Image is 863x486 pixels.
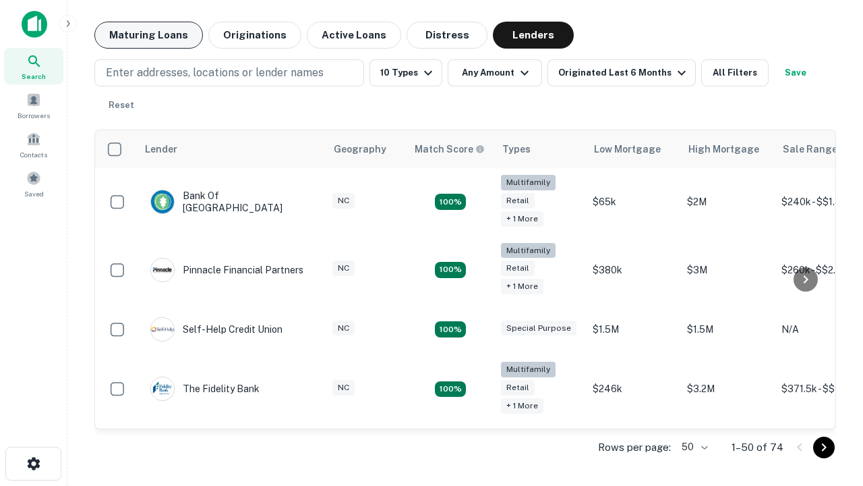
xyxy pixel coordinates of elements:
[151,377,174,400] img: picture
[150,258,303,282] div: Pinnacle Financial Partners
[137,130,326,168] th: Lender
[796,335,863,400] iframe: Chat Widget
[676,437,710,457] div: 50
[407,22,487,49] button: Distress
[369,59,442,86] button: 10 Types
[501,380,535,396] div: Retail
[334,141,386,157] div: Geography
[145,141,177,157] div: Lender
[4,126,63,163] a: Contacts
[208,22,301,49] button: Originations
[435,321,466,337] div: Matching Properties: 11, hasApolloMatch: undefined
[435,194,466,210] div: Matching Properties: 17, hasApolloMatch: undefined
[22,71,46,82] span: Search
[701,59,769,86] button: All Filters
[586,355,680,423] td: $246k
[586,130,680,168] th: Low Mortgage
[598,439,671,456] p: Rows per page:
[151,259,174,281] img: picture
[501,279,543,294] div: + 1 more
[20,149,47,160] span: Contacts
[4,48,63,84] a: Search
[332,261,355,276] div: NC
[407,130,494,168] th: Capitalize uses an advanced AI algorithm to match your search with the best lender. The match sco...
[680,236,775,304] td: $3M
[501,362,556,377] div: Multifamily
[501,398,543,414] div: + 1 more
[150,190,312,214] div: Bank Of [GEOGRAPHIC_DATA]
[586,168,680,236] td: $65k
[150,377,260,401] div: The Fidelity Bank
[18,110,50,121] span: Borrowers
[332,193,355,209] div: NC
[547,59,696,86] button: Originated Last 6 Months
[4,165,63,202] a: Saved
[501,321,576,336] div: Special Purpose
[448,59,542,86] button: Any Amount
[435,262,466,278] div: Matching Properties: 17, hasApolloMatch: undefined
[680,130,775,168] th: High Mortgage
[106,65,324,81] p: Enter addresses, locations or lender names
[415,142,482,157] h6: Match Score
[494,130,586,168] th: Types
[732,439,783,456] p: 1–50 of 74
[435,381,466,398] div: Matching Properties: 10, hasApolloMatch: undefined
[594,141,661,157] div: Low Mortgage
[151,190,174,213] img: picture
[24,188,44,199] span: Saved
[774,59,817,86] button: Save your search to get updates of matches that match your search criteria.
[4,87,63,124] a: Borrowers
[680,355,775,423] td: $3.2M
[688,141,759,157] div: High Mortgage
[501,193,535,209] div: Retail
[501,175,556,190] div: Multifamily
[493,22,574,49] button: Lenders
[307,22,401,49] button: Active Loans
[586,304,680,355] td: $1.5M
[100,92,143,119] button: Reset
[586,236,680,304] td: $380k
[22,11,47,38] img: capitalize-icon.png
[558,65,690,81] div: Originated Last 6 Months
[501,261,535,276] div: Retail
[332,380,355,396] div: NC
[680,168,775,236] td: $2M
[94,22,203,49] button: Maturing Loans
[326,130,407,168] th: Geography
[501,211,543,227] div: + 1 more
[415,142,485,157] div: Capitalize uses an advanced AI algorithm to match your search with the best lender. The match sco...
[150,317,282,342] div: Self-help Credit Union
[502,141,531,157] div: Types
[332,321,355,336] div: NC
[813,437,835,458] button: Go to next page
[501,243,556,259] div: Multifamily
[783,141,837,157] div: Sale Range
[151,318,174,341] img: picture
[680,304,775,355] td: $1.5M
[94,59,364,86] button: Enter addresses, locations or lender names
